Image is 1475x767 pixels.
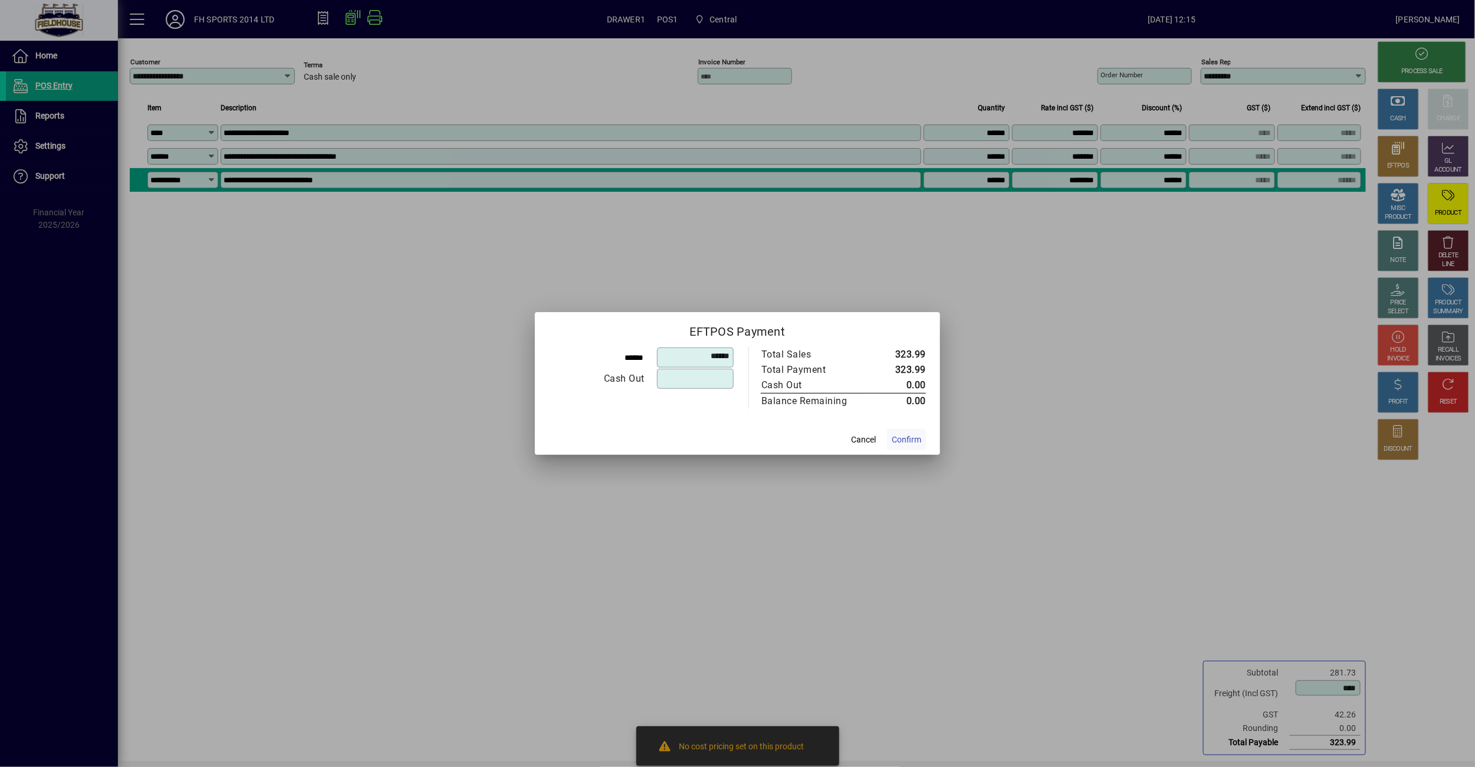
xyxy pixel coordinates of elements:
div: Balance Remaining [761,394,860,408]
div: Cash Out [550,372,645,386]
td: 0.00 [872,394,926,409]
td: 0.00 [872,378,926,394]
td: 323.99 [872,347,926,362]
td: Total Payment [761,362,872,378]
div: Cash Out [761,378,860,392]
td: 323.99 [872,362,926,378]
button: Cancel [845,429,882,450]
button: Confirm [887,429,926,450]
span: Confirm [892,434,921,446]
span: Cancel [851,434,876,446]
h2: EFTPOS Payment [535,312,940,346]
td: Total Sales [761,347,872,362]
